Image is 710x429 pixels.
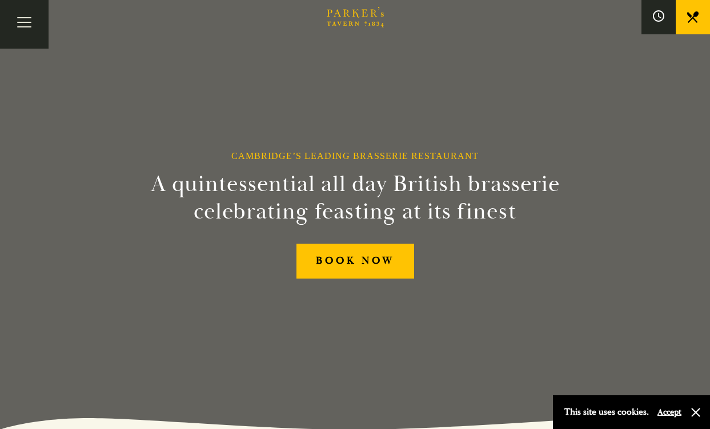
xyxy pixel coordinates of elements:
[690,407,701,418] button: Close and accept
[95,170,616,225] h2: A quintessential all day British brasserie celebrating feasting at its finest
[564,404,649,420] p: This site uses cookies.
[657,407,681,418] button: Accept
[296,244,414,279] a: BOOK NOW
[231,150,479,161] h1: Cambridge’s Leading Brasserie Restaurant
